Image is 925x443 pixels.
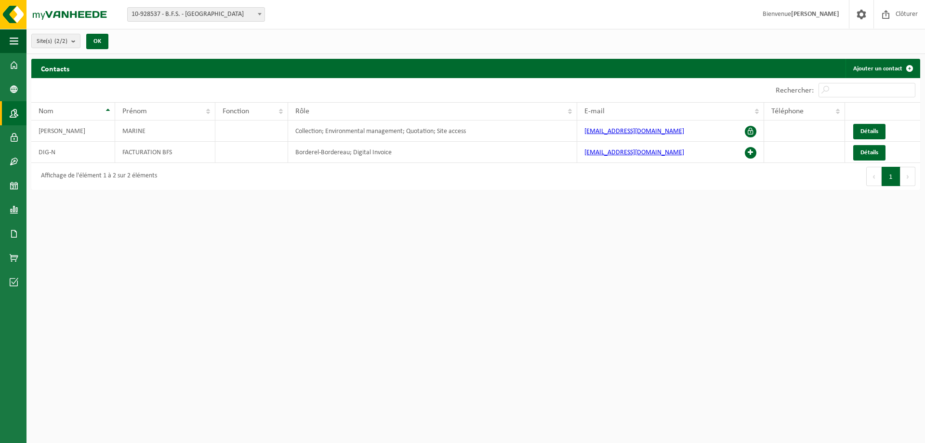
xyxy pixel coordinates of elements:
[31,59,79,78] h2: Contacts
[771,107,804,115] span: Téléphone
[86,34,108,49] button: OK
[31,121,115,142] td: [PERSON_NAME]
[31,34,80,48] button: Site(s)(2/2)
[128,8,264,21] span: 10-928537 - B.F.S. - WOLUWE-SAINT-PIERRE
[37,34,67,49] span: Site(s)
[866,167,882,186] button: Previous
[900,167,915,186] button: Next
[853,124,885,139] a: Détails
[584,149,684,156] a: [EMAIL_ADDRESS][DOMAIN_NAME]
[882,167,900,186] button: 1
[584,128,684,135] a: [EMAIL_ADDRESS][DOMAIN_NAME]
[853,145,885,161] a: Détails
[860,128,878,134] span: Détails
[115,121,215,142] td: MARINE
[295,107,309,115] span: Rôle
[584,107,605,115] span: E-mail
[846,59,919,78] a: Ajouter un contact
[39,107,53,115] span: Nom
[223,107,249,115] span: Fonction
[122,107,147,115] span: Prénom
[288,142,577,163] td: Borderel-Bordereau; Digital Invoice
[288,121,577,142] td: Collection; Environmental management; Quotation; Site access
[127,7,265,22] span: 10-928537 - B.F.S. - WOLUWE-SAINT-PIERRE
[791,11,839,18] strong: [PERSON_NAME]
[860,149,878,156] span: Détails
[115,142,215,163] td: FACTURATION BFS
[36,168,157,185] div: Affichage de l'élément 1 à 2 sur 2 éléments
[776,87,814,94] label: Rechercher:
[54,38,67,44] count: (2/2)
[31,142,115,163] td: DIG-N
